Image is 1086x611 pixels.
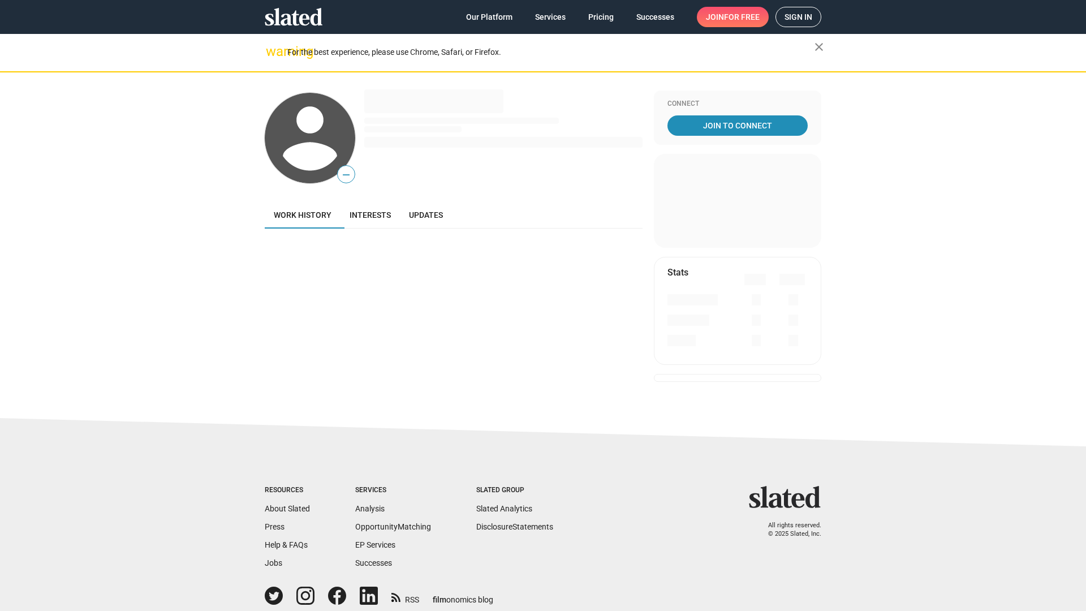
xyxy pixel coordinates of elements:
span: Sign in [785,7,812,27]
div: Resources [265,486,310,495]
a: EP Services [355,540,395,549]
span: Our Platform [466,7,512,27]
a: Joinfor free [697,7,769,27]
div: Services [355,486,431,495]
mat-icon: close [812,40,826,54]
a: Press [265,522,285,531]
span: Pricing [588,7,614,27]
span: — [338,167,355,182]
a: filmonomics blog [433,586,493,605]
span: for free [724,7,760,27]
span: Interests [350,210,391,220]
a: Successes [627,7,683,27]
a: Slated Analytics [476,504,532,513]
mat-card-title: Stats [667,266,688,278]
span: Services [535,7,566,27]
span: Join [706,7,760,27]
a: Jobs [265,558,282,567]
a: Sign in [775,7,821,27]
span: Join To Connect [670,115,805,136]
p: All rights reserved. © 2025 Slated, Inc. [756,522,821,538]
span: film [433,595,446,604]
div: For the best experience, please use Chrome, Safari, or Firefox. [287,45,815,60]
a: OpportunityMatching [355,522,431,531]
span: Successes [636,7,674,27]
a: Analysis [355,504,385,513]
div: Slated Group [476,486,553,495]
a: Help & FAQs [265,540,308,549]
a: Work history [265,201,341,229]
span: Work history [274,210,331,220]
a: Our Platform [457,7,522,27]
a: Services [526,7,575,27]
a: Interests [341,201,400,229]
a: RSS [391,588,419,605]
a: Updates [400,201,452,229]
a: About Slated [265,504,310,513]
a: Join To Connect [667,115,808,136]
a: Pricing [579,7,623,27]
mat-icon: warning [266,45,279,58]
a: DisclosureStatements [476,522,553,531]
a: Successes [355,558,392,567]
div: Connect [667,100,808,109]
span: Updates [409,210,443,220]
